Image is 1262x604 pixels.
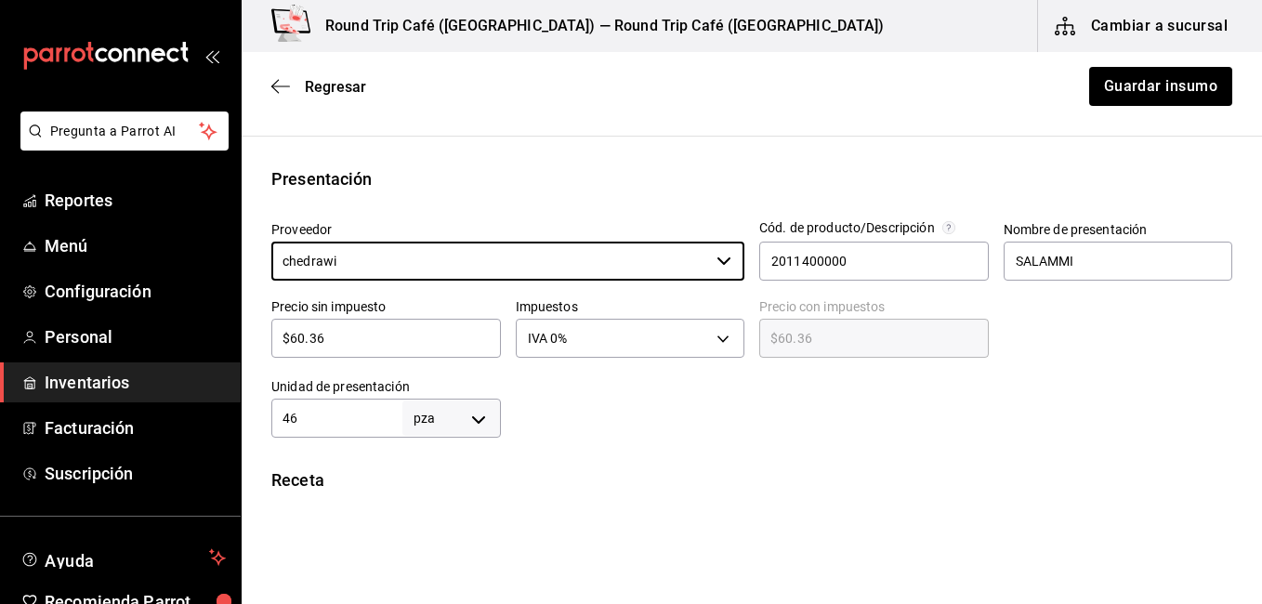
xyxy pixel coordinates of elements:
div: pza [402,400,501,436]
input: Opcional [1004,242,1233,281]
button: open_drawer_menu [204,48,219,63]
span: Suscripción [45,461,226,486]
label: Impuestos [516,300,745,313]
span: Facturación [45,415,226,440]
input: Opcional [759,242,989,281]
label: Precio sin impuesto [271,300,501,313]
span: Menú [45,233,226,258]
input: 0 [271,407,402,429]
label: Precio con impuestos [759,300,989,313]
span: Ayuda [45,546,202,569]
div: Receta [271,467,1232,492]
main: ; [242,52,1262,499]
button: Pregunta a Parrot AI [20,112,229,151]
label: Nombre de presentación [1004,223,1233,236]
input: Ver todos [271,242,709,281]
span: Personal [45,324,226,349]
div: IVA 0% [516,319,745,358]
span: Inventarios [45,370,226,395]
div: Cód. de producto/Descripción [759,221,935,234]
button: Regresar [271,78,366,96]
label: Proveedor [271,223,744,236]
a: Pregunta a Parrot AI [13,135,229,154]
span: Pregunta a Parrot AI [50,122,200,141]
div: Presentación [271,166,1232,191]
span: Configuración [45,279,226,304]
label: Unidad de presentación [271,380,501,393]
input: $0.00 [759,327,989,349]
h3: Round Trip Café ([GEOGRAPHIC_DATA]) — Round Trip Café ([GEOGRAPHIC_DATA]) [310,15,885,37]
input: $0.00 [271,327,501,349]
button: Guardar insumo [1089,67,1232,106]
span: Reportes [45,188,226,213]
span: Regresar [305,78,366,96]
